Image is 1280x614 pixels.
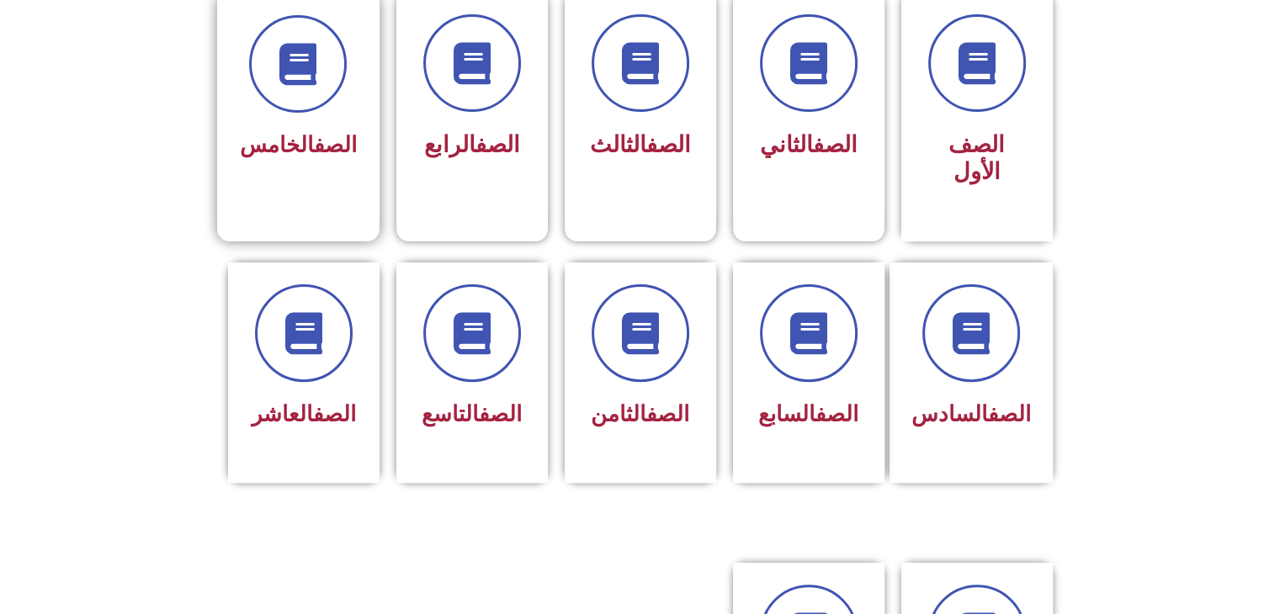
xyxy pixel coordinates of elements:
[475,131,520,158] a: الصف
[911,401,1031,426] span: السادس
[479,401,522,426] a: الصف
[813,131,858,158] a: الصف
[948,131,1005,185] span: الصف الأول
[590,131,691,158] span: الثالث
[252,401,356,426] span: العاشر
[591,401,689,426] span: الثامن
[815,401,858,426] a: الصف
[758,401,858,426] span: السابع
[760,131,858,158] span: الثاني
[240,132,357,157] span: الخامس
[422,401,522,426] span: التاسع
[314,132,357,157] a: الصف
[646,131,691,158] a: الصف
[988,401,1031,426] a: الصف
[313,401,356,426] a: الصف
[424,131,520,158] span: الرابع
[646,401,689,426] a: الصف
